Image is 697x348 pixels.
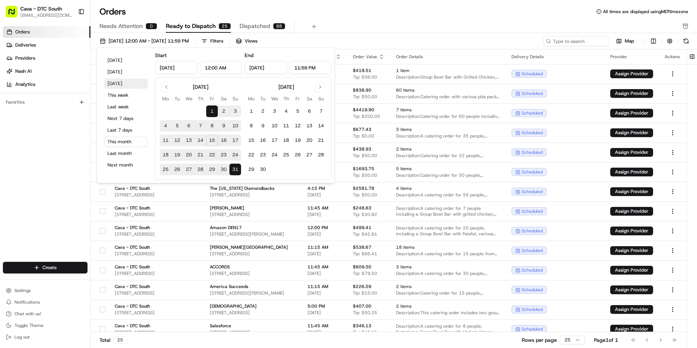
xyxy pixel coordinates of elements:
span: Tip: $15.00 [353,290,377,296]
span: 11:45 AM [307,264,341,270]
span: Tip: $36.00 [353,74,377,80]
span: Chat with us! [15,311,41,317]
button: Go to next month [315,82,325,92]
span: API Documentation [69,163,117,170]
button: 1 [206,105,218,117]
span: 12:00 PM [307,225,341,231]
th: Thursday [280,95,292,103]
span: Cava - DTC South [115,284,155,289]
span: Pylon [72,180,88,186]
button: Refresh [681,36,691,46]
button: [DATE] [104,67,148,77]
div: Favorites [3,96,87,108]
button: Assign Provider [610,285,653,294]
button: Assign Provider [610,266,653,275]
span: $609.50 [353,264,371,270]
input: Clear [19,47,120,55]
span: [STREET_ADDRESS] [210,212,296,217]
span: [STREET_ADDRESS] [115,192,155,198]
button: 28 [315,149,327,161]
button: 14 [195,135,206,146]
span: [DATE] [307,271,341,276]
th: Thursday [195,95,206,103]
span: 18 items [396,244,500,250]
button: 27 [183,164,195,175]
button: 27 [303,149,315,161]
button: 29 [206,164,218,175]
span: $677.43 [353,127,371,132]
button: 6 [183,120,195,132]
span: 2 items [396,146,500,152]
span: 2 items [396,303,500,309]
button: 22 [206,149,218,161]
span: Tip: $42.81 [353,231,377,237]
span: 11:15 AM [307,244,341,250]
button: 17 [269,135,280,146]
span: 3 items [396,127,500,132]
th: Sunday [315,95,327,103]
button: Settings [3,285,87,296]
button: Start new chat [123,72,132,80]
span: 11:45 AM [307,205,341,211]
button: 16 [257,135,269,146]
img: 1736555255976-a54dd68f-1ca7-489b-9aae-adbdc363a1c4 [15,133,20,139]
div: Start new chat [33,69,119,77]
span: Toggle Theme [15,323,44,328]
button: 26 [171,164,183,175]
button: 5 [292,105,303,117]
span: Tip: $66.41 [353,251,377,257]
button: 8 [245,120,257,132]
button: 13 [303,120,315,132]
span: Cava - DTC South [115,303,155,309]
button: 29 [245,164,257,175]
button: See all [113,93,132,102]
span: Orders [15,29,30,35]
span: Log out [15,334,29,340]
span: Deliveries [15,42,36,48]
button: 3 [229,105,241,117]
button: Assign Provider [610,246,653,255]
span: Tip: $200.00 [353,113,380,119]
th: Saturday [218,95,229,103]
span: [DATE] [307,192,341,198]
span: Cava - DTC South [115,205,155,211]
span: [DATE] [307,310,341,316]
span: [STREET_ADDRESS] [115,271,155,276]
span: Needs Attention [99,22,143,31]
button: Next 7 days [104,113,148,124]
span: 11:15 AM [307,284,341,289]
div: 📗 [7,163,13,169]
button: Assign Provider [610,168,653,176]
button: Toggle Theme [3,320,87,331]
th: Saturday [303,95,315,103]
span: [STREET_ADDRESS] [115,212,155,217]
span: [PERSON_NAME][GEOGRAPHIC_DATA] [210,244,296,250]
span: [STREET_ADDRESS] [115,251,155,257]
span: 5:00 PM [307,303,341,309]
span: All times are displayed using MDT timezone [603,9,688,15]
input: Date [245,61,287,74]
span: [PERSON_NAME] [210,205,296,211]
span: $499.41 [353,225,371,231]
th: Tuesday [257,95,269,103]
span: Providers [15,55,35,61]
button: 4 [280,105,292,117]
button: Assign Provider [610,207,653,216]
span: [DATE] [307,251,341,257]
span: • [79,132,81,138]
div: Past conversations [7,95,46,100]
button: Assign Provider [610,187,653,196]
button: 20 [183,149,195,161]
div: [DATE] [193,83,208,91]
button: 25 [160,164,171,175]
span: [STREET_ADDRESS] [210,271,296,276]
span: Description: A catering order for 15 people from CAVA, featuring a Group Bowl Bar with Grilled Ch... [396,251,500,257]
span: America Succeeds [210,284,296,289]
button: Cava - DTC South[EMAIL_ADDRESS][DOMAIN_NAME] [3,3,75,20]
span: Description: This catering order includes two group bowl bars (Grilled Chicken and Falafel) with ... [396,310,500,316]
span: $407.00 [353,303,371,309]
span: Knowledge Base [15,163,56,170]
span: scheduled [522,307,543,312]
div: Filters [210,38,223,44]
span: Description: A catering order for 30 people, featuring three Group Bowl Bars: Falafel, Grilled Ch... [396,271,500,276]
